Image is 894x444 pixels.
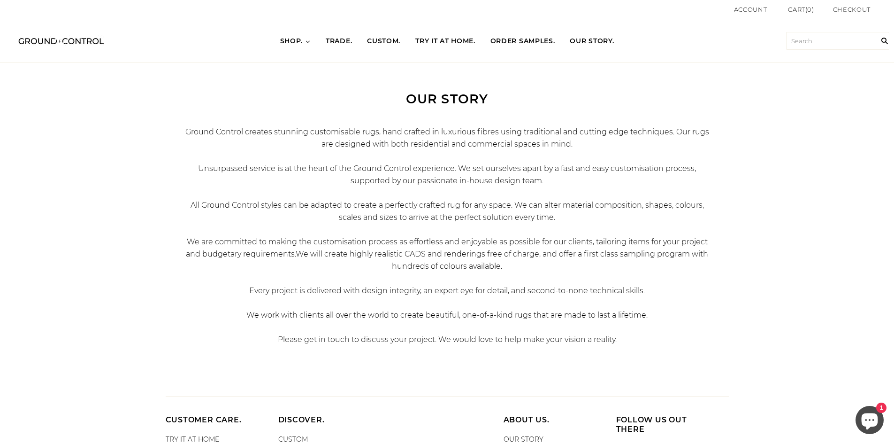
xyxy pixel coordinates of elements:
[191,201,704,222] font: All Ground Control styles can be adapted to create a perfectly crafted rug for any space. We can ...
[616,415,715,434] h4: Follow us out there
[807,6,812,13] span: 0
[853,406,886,436] inbox-online-store-chat: Shopify online store chat
[273,28,319,55] a: SHOP.
[246,311,648,319] font: We work with clients all over the world to create beautiful, one-of-a-kind rugs that are made to ...
[166,415,264,425] h4: CUSTOMER CARE.
[483,28,563,55] a: ORDER SAMPLES.
[570,37,614,46] span: OUR STORY.
[504,415,602,425] h4: ABOUT US.
[875,19,894,62] input: Search
[278,435,308,444] a: CUSTOM
[280,37,303,46] span: SHOP.
[408,28,483,55] a: TRY IT AT HOME.
[326,37,352,46] span: TRADE.
[185,127,709,148] font: Ground Control creates stunning customisable rugs, hand crafted in luxurious fibres using traditi...
[734,6,767,13] a: Account
[198,164,696,185] font: Unsurpassed service is at the heart of the Ground Control experience. We set ourselves apart by a...
[278,415,377,425] h4: DISCOVER.
[359,28,408,55] a: CUSTOM.
[249,286,645,295] font: Every project is delivered with design integrity, an expert eye for detail, and second-to-none te...
[788,6,805,13] span: Cart
[406,91,489,107] span: OUR STORY
[786,32,889,50] input: Search
[367,37,400,46] span: CUSTOM.
[415,37,475,46] span: TRY IT AT HOME.
[562,28,621,55] a: OUR STORY.
[186,237,708,271] font: We are committed to making the customisation process as effortless and enjoyable as possible for ...
[278,335,617,344] font: Please get in touch to discuss your project. We would love to help make your vision a reality.
[318,28,359,55] a: TRADE.
[504,435,543,444] a: OUR STORY
[788,5,814,15] a: Cart(0)
[490,37,555,46] span: ORDER SAMPLES.
[166,435,219,444] a: TRY IT AT HOME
